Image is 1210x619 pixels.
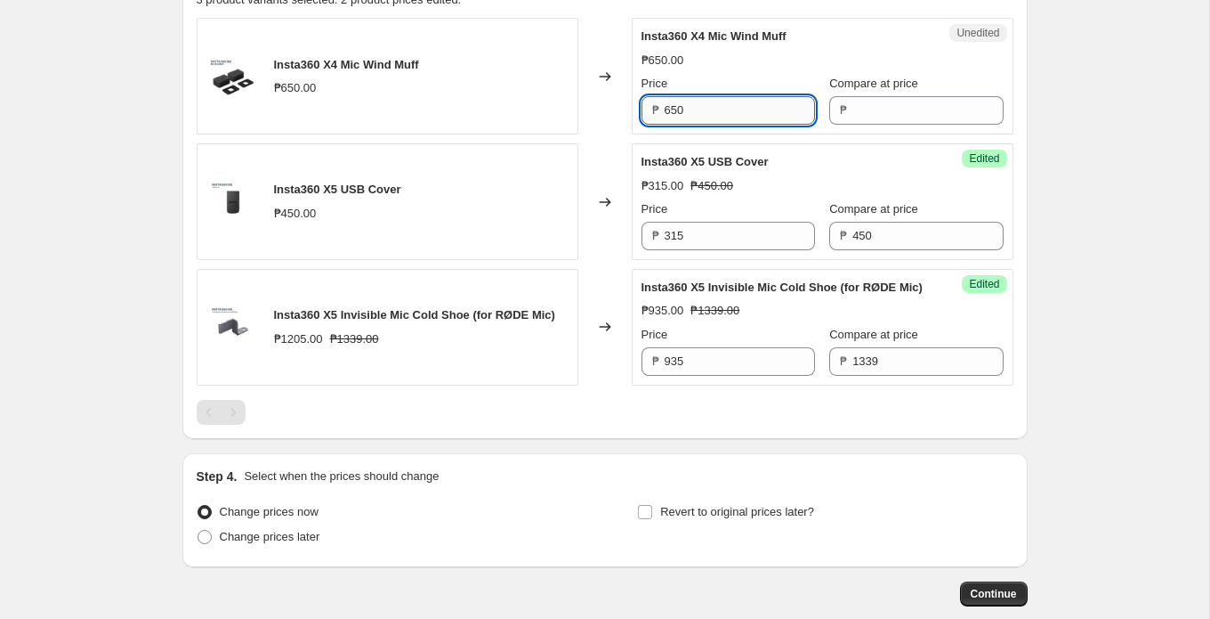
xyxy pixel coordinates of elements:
span: Change prices later [220,530,320,543]
div: ₱315.00 [641,177,684,195]
span: Continue [971,587,1017,601]
span: Revert to original prices later? [660,505,814,518]
span: ₱ [652,354,659,368]
span: Insta360 X4 Mic Wind Muff [274,58,419,71]
span: Change prices now [220,505,319,518]
strike: ₱1339.00 [330,330,379,348]
div: ₱650.00 [274,79,317,97]
span: ₱ [652,229,659,242]
span: Insta360 X5 USB Cover [274,183,401,196]
span: Insta360 X5 USB Cover [641,155,769,168]
span: ₱ [840,354,847,368]
span: Insta360 X4 Mic Wind Muff [641,29,786,43]
span: Compare at price [829,328,918,341]
img: ECOMM_Insta360X5InvisibleMicColdShoe_forRODEMic_-.PH_80x.jpg [206,300,260,354]
nav: Pagination [197,400,246,425]
span: Edited [969,151,999,166]
span: Price [641,202,668,216]
button: Continue [960,582,1028,607]
div: ₱1205.00 [274,330,323,348]
p: Select when the prices should change [244,468,439,485]
span: Edited [969,277,999,291]
span: Compare at price [829,77,918,90]
span: Price [641,328,668,341]
span: ₱ [840,103,847,117]
span: Insta360 X5 Invisible Mic Cold Shoe (for RØDE Mic) [641,281,923,294]
span: Compare at price [829,202,918,216]
div: ₱650.00 [641,52,684,69]
strike: ₱450.00 [690,177,733,195]
strike: ₱1339.00 [690,302,739,320]
span: ₱ [840,229,847,242]
div: ₱935.00 [641,302,684,320]
img: ECOMM_Insta360X5USBCover-.PH_80x.jpg [206,175,260,229]
span: Insta360 X5 Invisible Mic Cold Shoe (for RØDE Mic) [274,308,555,322]
span: ₱ [652,103,659,117]
div: ₱450.00 [274,205,317,223]
span: Price [641,77,668,90]
span: Unedited [956,26,999,40]
img: NPT_INSTA360_X4MicWindMuff-35_80x.jpg [206,50,260,103]
h2: Step 4. [197,468,238,485]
